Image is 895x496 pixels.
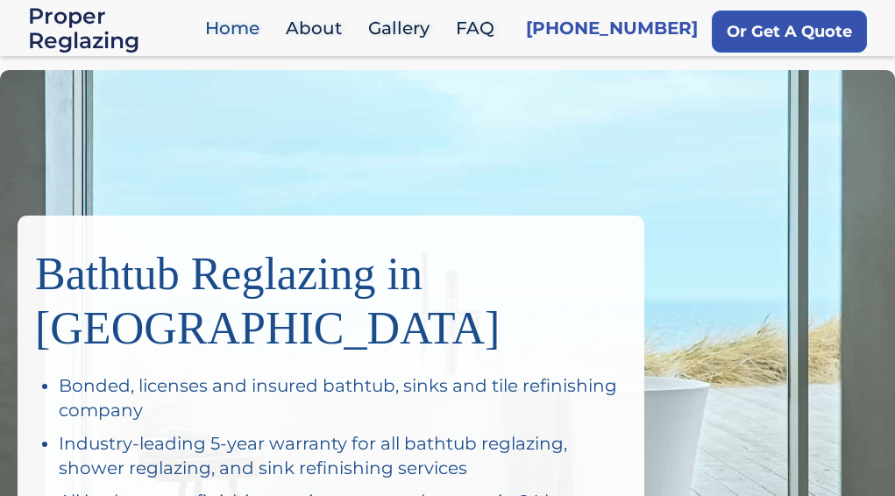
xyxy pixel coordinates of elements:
[59,431,627,480] div: Industry-leading 5-year warranty for all bathtub reglazing, shower reglazing, and sink refinishin...
[59,373,627,422] div: Bonded, licenses and insured bathtub, sinks and tile refinishing company
[35,233,627,356] h1: Bathtub Reglazing in [GEOGRAPHIC_DATA]
[359,10,447,47] a: Gallery
[28,4,196,53] div: Proper Reglazing
[712,11,867,53] a: Or Get A Quote
[526,16,698,40] a: [PHONE_NUMBER]
[277,10,359,47] a: About
[196,10,277,47] a: Home
[28,4,196,53] a: home
[447,10,512,47] a: FAQ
